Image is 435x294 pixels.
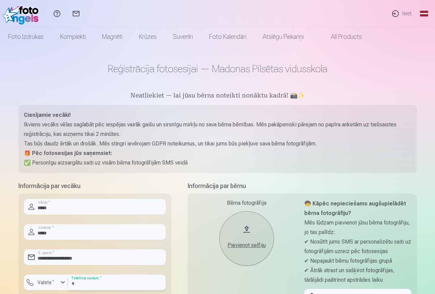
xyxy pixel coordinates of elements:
[304,256,411,266] p: ✔ Nepajaukt bērnu fotogrāfijas grupā
[165,27,201,46] a: Suvenīri
[188,181,417,191] h5: Informācija par bērnu
[18,181,171,191] h5: Informācija par vecāku
[24,112,71,118] strong: Cienījamie vecāki!
[3,3,42,25] img: /fa1
[24,120,411,139] p: Ikviens vecāks vēlas saglabāt pēc iespējas vairāk gaišu un sirsnīgu mirkļu no sava bērna bērnības...
[24,150,112,156] strong: 🎁 Pēc fotosesijas jūs saņemsiet:
[304,200,406,216] strong: 🧒 Kāpēc nepieciešams augšupielādēt bērna fotogrāfiju?
[201,27,255,46] a: Foto kalendāri
[219,211,274,266] button: Pievienot selfiju
[226,241,267,249] div: Pievienot selfiju
[255,27,312,46] a: Atslēgu piekariņi
[94,27,131,46] a: Magnēti
[193,199,300,207] div: Bērna fotogrāfija
[312,27,370,46] a: All products
[304,237,411,256] p: ✔ Nosūtīt jums SMS ar personalizētu saiti uz fotogrāfijām uzreiz pēc fotosesijas
[18,63,417,75] h1: Reģistrācija fotosesijai — Madonas Pilsētas vidusskola
[304,218,411,237] p: Mēs lūdzam pievienot jūsu bērna fotogrāfiju, jo tas palīdz:
[24,139,411,149] p: Tas būs daudz ērtāk un drošāk. Mēs stingri ievērojam GDPR noteikumus, un tikai jums būs piekļuve ...
[18,91,417,101] h5: Neatliekiet — lai jūsu bērns noteikti nonāktu kadrā! 📸✨
[35,279,57,286] label: Valsts
[52,27,94,46] a: Komplekti
[24,275,68,290] button: Valsts*
[24,158,411,168] p: ✅ Personīgu aizsargātu saiti uz visām bērna fotogrāfijām SMS veidā
[304,266,411,285] p: ✔ Ātrāk atrast un sašķirot fotogrāfijas, tādējādi paātrinot apstrādes laiku
[131,27,165,46] a: Krūzes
